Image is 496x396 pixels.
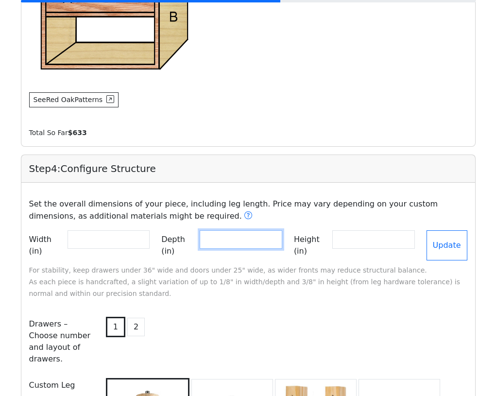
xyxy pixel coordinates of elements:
[127,318,145,336] button: 2
[106,317,125,337] button: 1
[161,230,196,260] label: Depth (in)
[23,198,473,223] p: Set the overall dimensions of your piece, including leg length. Price may vary depending on your ...
[427,230,467,260] button: Update
[29,163,467,174] h5: Step 4 : Configure Structure
[68,129,87,137] b: $ 633
[29,92,119,107] button: SeeRed OakPatterns
[29,266,427,274] small: For stability, keep drawers under 36" wide and doors under 25" wide, as wider fronts may reduce s...
[29,278,460,297] small: As each piece is handcrafted, a slight variation of up to 1/8" in width/depth and 3/8" in height ...
[23,315,98,368] div: Drawers – Choose number and layout of drawers.
[244,210,253,223] button: Does a smaller size cost less?
[29,129,87,137] small: Total So Far
[29,230,64,260] label: Width (in)
[294,230,328,260] label: Height (in)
